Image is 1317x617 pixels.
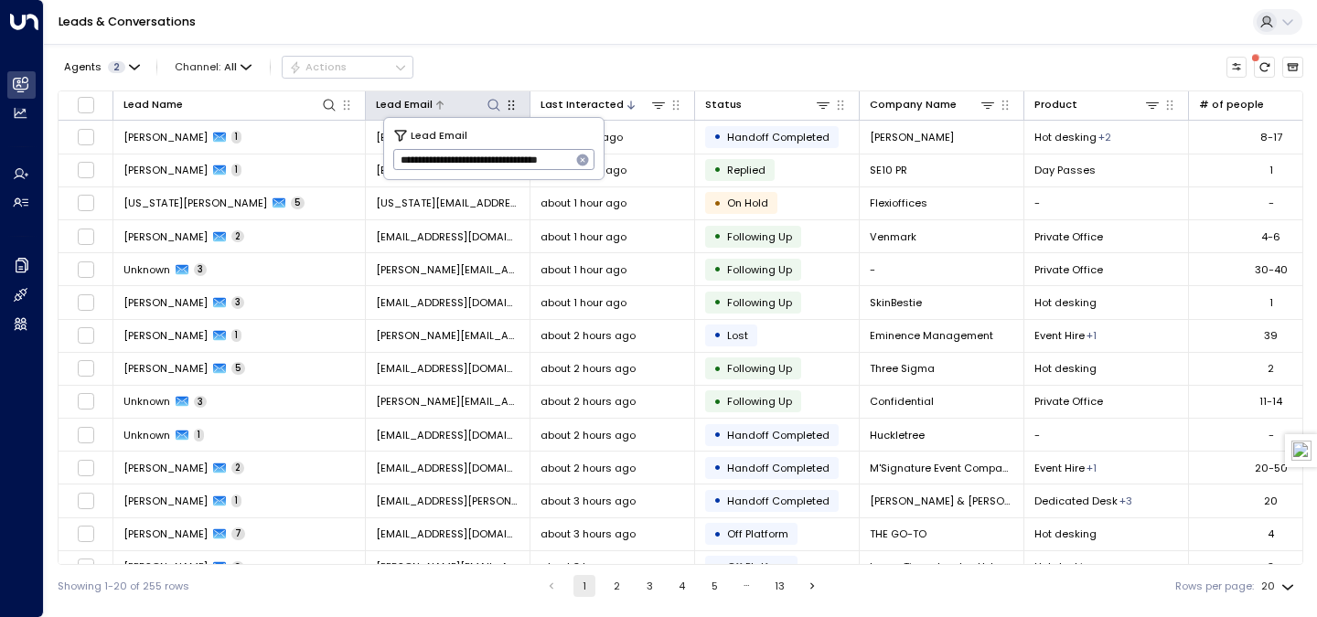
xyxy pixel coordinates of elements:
[123,328,208,343] span: Harriet May
[870,461,1013,475] span: M'Signature Event Company Ltd
[376,328,519,343] span: harriet@eminencemanagement.co.uk
[713,455,722,480] div: •
[77,161,95,179] span: Toggle select row
[870,559,993,574] span: Luxury Times London Ltd
[194,396,207,409] span: 3
[231,495,241,507] span: 1
[231,164,241,176] span: 1
[541,328,636,343] span: about 2 hours ago
[77,492,95,510] span: Toggle select row
[123,461,208,475] span: Melis Kahyaoglu
[1269,196,1274,210] div: -
[77,525,95,543] span: Toggle select row
[1034,494,1118,508] span: Dedicated Desk
[376,494,519,508] span: jemima.townsend@cushwake.com
[123,229,208,244] span: Jules Robertson
[77,326,95,345] span: Toggle select row
[1268,559,1274,574] div: 3
[1268,361,1274,376] div: 2
[713,224,722,249] div: •
[123,428,170,442] span: Unknown
[870,96,996,113] div: Company Name
[541,96,624,113] div: Last Interacted
[231,131,241,144] span: 1
[1264,494,1278,508] div: 20
[77,293,95,312] span: Toggle select row
[123,130,208,144] span: Daniel Reid
[123,527,208,541] span: Victoire Tardy-Joubert
[231,362,245,375] span: 5
[231,462,244,474] span: 2
[123,196,267,210] span: Georgia Brown
[705,96,742,113] div: Status
[231,296,244,309] span: 3
[713,257,722,282] div: •
[376,163,519,177] span: jack.porter@se10.com
[1264,328,1278,343] div: 39
[123,262,170,277] span: Unknown
[77,459,95,477] span: Toggle select row
[1024,187,1189,219] td: -
[541,527,636,541] span: about 3 hours ago
[705,96,831,113] div: Status
[713,488,722,513] div: •
[713,124,722,149] div: •
[541,428,636,442] span: about 2 hours ago
[123,559,208,574] span: Ciaran Campbell
[1034,96,1161,113] div: Product
[870,196,927,210] span: Flexioffices
[713,290,722,314] div: •
[713,191,722,216] div: •
[282,56,413,78] div: Button group with a nested menu
[541,295,626,310] span: about 1 hour ago
[541,394,636,409] span: about 2 hours ago
[77,359,95,378] span: Toggle select row
[1034,130,1097,144] span: Hot desking
[376,130,519,144] span: dr@compton.london
[123,96,337,113] div: Lead Name
[194,429,204,441] span: 1
[282,56,413,78] button: Actions
[606,575,628,597] button: Go to page 2
[77,228,95,246] span: Toggle select row
[540,575,824,597] nav: pagination navigation
[860,253,1024,285] td: -
[870,394,934,409] span: Confidential
[541,559,636,574] span: about 3 hours ago
[870,96,957,113] div: Company Name
[77,194,95,212] span: Toggle select row
[736,575,758,597] div: …
[727,559,788,574] span: Off Platform
[541,96,667,113] div: Last Interacted
[638,575,660,597] button: Go to page 3
[713,522,722,547] div: •
[1034,163,1096,177] span: Day Passes
[1175,579,1254,594] label: Rows per page:
[1226,57,1247,78] button: Customize
[224,61,237,73] span: All
[77,261,95,279] span: Toggle select row
[1034,262,1103,277] span: Private Office
[727,295,792,310] span: Following Up
[801,575,823,597] button: Go to next page
[411,127,467,144] span: Lead Email
[727,428,830,442] span: Handoff Completed
[77,128,95,146] span: Toggle select row
[376,196,519,210] span: georgia.brown@flexioffices.com
[231,329,241,342] span: 1
[541,494,636,508] span: about 3 hours ago
[1282,57,1303,78] button: Archived Leads
[727,394,792,409] span: Following Up
[1261,575,1298,598] div: 20
[1199,96,1264,113] div: # of people
[1034,559,1097,574] span: Hot desking
[727,361,792,376] span: Following Up
[231,561,244,574] span: 3
[727,163,766,177] span: Replied
[727,527,788,541] span: Off Platform
[376,96,502,113] div: Lead Email
[1259,394,1282,409] div: 11-14
[713,323,722,347] div: •
[727,494,830,508] span: Handoff Completed
[1261,229,1280,244] div: 4-6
